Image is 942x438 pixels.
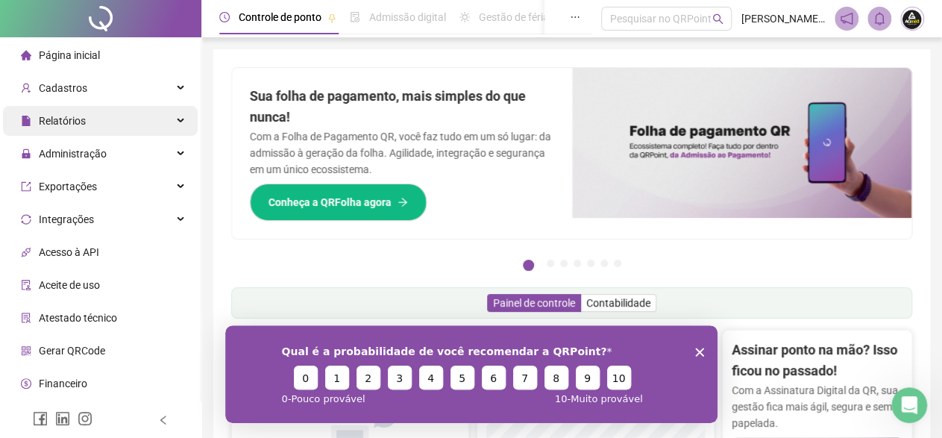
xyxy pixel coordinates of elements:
button: 7 [614,260,621,267]
span: user-add [21,83,31,93]
span: Integrações [39,213,94,225]
span: api [21,247,31,257]
span: audit [21,280,31,290]
span: lock [21,148,31,159]
span: arrow-right [398,197,408,207]
span: notification [840,12,853,25]
button: 2 [547,260,554,267]
span: dollar [21,378,31,389]
span: Admissão digital [369,11,446,23]
span: bell [873,12,886,25]
span: sync [21,214,31,225]
span: Acesso à API [39,246,99,258]
span: file-done [350,12,360,22]
span: Contabilidade [586,297,650,309]
span: [PERSON_NAME] - GRUPO AGMED [741,10,826,27]
span: instagram [78,411,92,426]
button: 5 [587,260,594,267]
button: 4 [574,260,581,267]
button: Conheça a QRFolha agora [250,184,427,221]
img: banner%2F8d14a306-6205-4263-8e5b-06e9a85ad873.png [572,68,912,218]
span: search [712,13,723,25]
img: 60144 [901,7,923,30]
span: Painel de controle [493,297,575,309]
span: Financeiro [39,378,87,389]
button: 6 [600,260,608,267]
iframe: Intercom live chat [891,387,927,423]
button: 1 [523,260,534,271]
span: Cadastros [39,82,87,94]
span: file [21,116,31,126]
span: home [21,50,31,60]
span: left [158,415,169,425]
span: Página inicial [39,49,100,61]
span: sun [459,12,470,22]
span: pushpin [327,13,336,22]
span: ellipsis [570,12,580,22]
span: Aceite de uso [39,279,100,291]
h2: Assinar ponto na mão? Isso ficou no passado! [732,340,902,382]
span: Conheça a QRFolha agora [269,194,392,210]
span: clock-circle [219,12,230,22]
span: linkedin [55,411,70,426]
span: Controle de ponto [239,11,321,23]
span: Gerar QRCode [39,345,105,357]
span: Gestão de férias [479,11,554,23]
span: Atestado técnico [39,312,117,324]
iframe: Pesquisa da QRPoint [225,325,718,423]
span: qrcode [21,345,31,356]
p: Com a Assinatura Digital da QR, sua gestão fica mais ágil, segura e sem papelada. [732,382,902,431]
span: solution [21,313,31,323]
span: Exportações [39,181,97,193]
span: Relatórios [39,115,86,127]
span: export [21,181,31,192]
h2: Sua folha de pagamento, mais simples do que nunca! [250,86,554,128]
p: Com a Folha de Pagamento QR, você faz tudo em um só lugar: da admissão à geração da folha. Agilid... [250,128,554,178]
span: Administração [39,148,107,160]
button: 3 [560,260,568,267]
span: facebook [33,411,48,426]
